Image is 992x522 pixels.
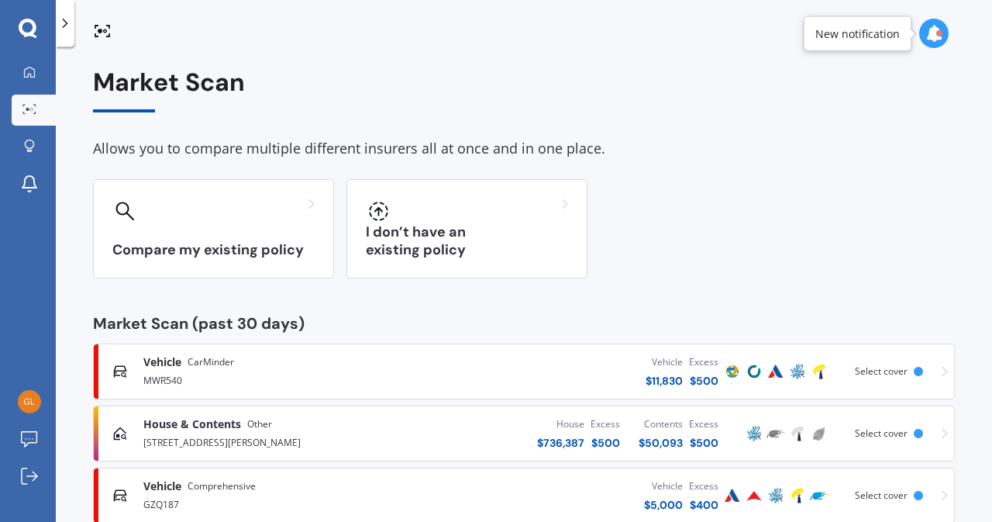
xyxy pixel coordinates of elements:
[18,390,41,413] img: 25cd941e63421431d0a722452da9e5bd
[788,424,807,443] img: Tower
[689,373,718,389] div: $ 500
[247,417,272,432] span: Other
[537,417,584,432] div: House
[689,435,718,451] div: $ 500
[723,362,742,381] img: Protecta
[591,435,620,451] div: $ 500
[646,373,683,389] div: $ 11,830
[723,486,742,505] img: Autosure
[855,427,908,440] span: Select cover
[366,223,568,259] h3: I don’t have an existing policy
[689,497,718,513] div: $ 400
[810,362,828,381] img: Tower
[855,365,908,378] span: Select cover
[766,424,785,443] img: Trade Me Insurance
[689,354,718,370] div: Excess
[143,479,181,494] span: Vehicle
[93,316,955,331] div: Market Scan (past 30 days)
[689,417,718,432] div: Excess
[644,497,683,513] div: $ 5,000
[644,479,683,494] div: Vehicle
[788,362,807,381] img: AMP
[810,486,828,505] img: Trade Me Insurance
[815,26,900,41] div: New notification
[188,479,256,494] span: Comprehensive
[143,417,241,432] span: House & Contents
[639,435,683,451] div: $ 50,093
[93,137,955,161] div: Allows you to compare multiple different insurers all at once and in one place.
[745,362,763,381] img: Cove
[646,354,683,370] div: Vehicle
[766,486,785,505] img: AMP
[639,417,683,432] div: Contents
[112,241,315,259] h3: Compare my existing policy
[745,424,763,443] img: AMP
[143,432,329,451] div: [STREET_ADDRESS][PERSON_NAME]
[689,479,718,494] div: Excess
[93,406,955,462] a: House & ContentsOther[STREET_ADDRESS][PERSON_NAME]House$736,387Excess$500Contents$50,093Excess$50...
[93,344,955,399] a: VehicleCarMinderMWR540Vehicle$11,830Excess$500ProtectaCoveAutosureAMPTowerSelect cover
[143,494,417,513] div: GZQ187
[143,370,417,389] div: MWR540
[591,417,620,432] div: Excess
[788,486,807,505] img: Tower
[93,68,955,112] div: Market Scan
[537,435,584,451] div: $ 736,387
[143,354,181,370] span: Vehicle
[188,354,234,370] span: CarMinder
[745,486,763,505] img: Provident
[766,362,785,381] img: Autosure
[855,489,908,502] span: Select cover
[810,424,828,443] img: Initio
